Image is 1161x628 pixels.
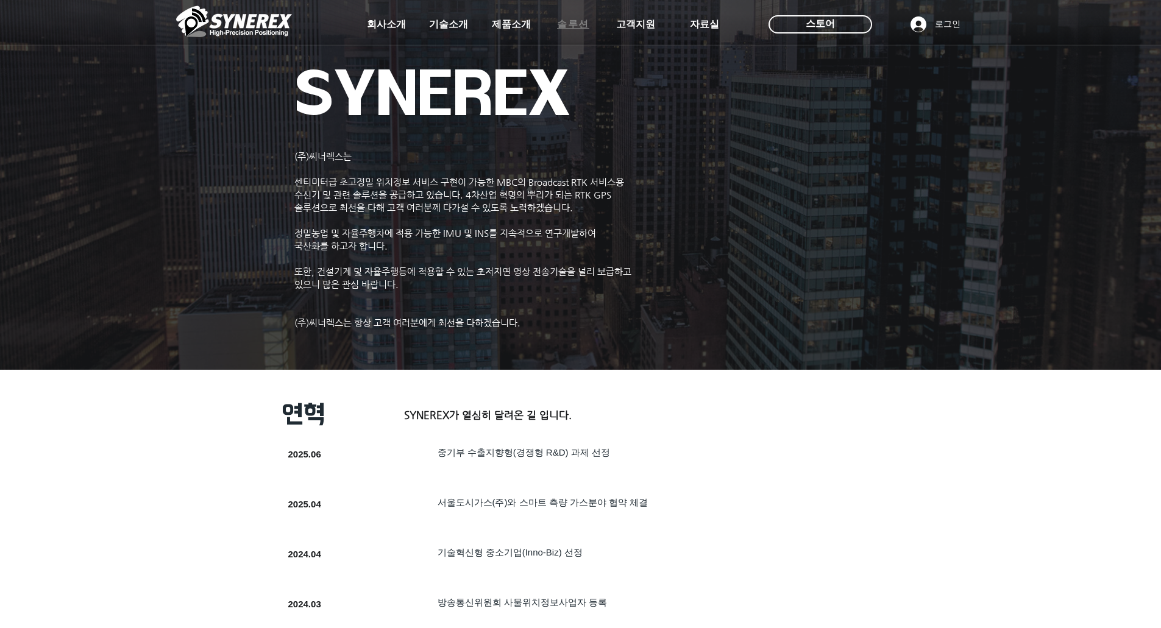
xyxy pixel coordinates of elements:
[806,17,835,30] span: 스토어
[282,401,325,428] span: 연혁
[288,599,321,609] span: 2024.03
[288,449,321,459] span: 2025.06
[438,597,607,607] span: 방송통신위원회 사물위치정보사업자 등록
[367,18,406,31] span: 회사소개
[1021,576,1161,628] iframe: Wix Chat
[769,15,872,34] div: 스토어
[690,18,719,31] span: 자료실
[294,241,388,251] span: 국산화를 하고자 합니다.
[543,12,604,37] a: 솔루션
[294,189,611,200] span: 수신기 및 관련 솔루션을 공급하고 있습니다. 4차산업 혁명의 뿌리가 되는 RTK GPS
[902,13,969,36] button: 로그인
[294,228,596,238] span: 정밀농업 및 자율주행차에 적용 가능한 IMU 및 INS를 지속적으로 연구개발하여
[438,447,610,457] span: ​중기부 수출지향형(경쟁형 R&D) 과제 선정
[674,12,735,37] a: 자료실
[616,18,655,31] span: 고객지원
[294,317,520,328] span: (주)씨너렉스는 항상 고객 여러분에게 최선을 다하겠습니다.
[418,12,479,37] a: 기술소개
[356,12,417,37] a: 회사소개
[294,266,631,289] span: ​또한, 건설기계 및 자율주행등에 적용할 수 있는 초저지연 영상 전송기술을 널리 보급하고 있으니 많은 관심 바랍니다.
[288,549,321,559] span: 2024.04
[557,18,589,31] span: 솔루션
[294,202,573,213] span: 솔루션으로 최선을 다해 고객 여러분께 다가설 수 있도록 노력하겠습니다.
[288,499,321,509] span: 2025.04
[438,497,648,507] span: 서울도시가스(주)와 스마트 측량 가스분야 협약 체결
[492,18,531,31] span: 제품소개
[481,12,542,37] a: 제품소개
[438,547,583,557] span: ​기술혁신형 중소기업(Inno-Biz) 선정
[429,18,468,31] span: 기술소개
[294,177,624,187] span: 센티미터급 초고정밀 위치정보 서비스 구현이 가능한 MBC의 Broadcast RTK 서비스용
[605,12,666,37] a: 고객지원
[176,3,292,40] img: 씨너렉스_White_simbol_대지 1.png
[931,18,965,30] span: 로그인
[404,409,572,421] span: SYNEREX가 열심히 달려온 길 입니다.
